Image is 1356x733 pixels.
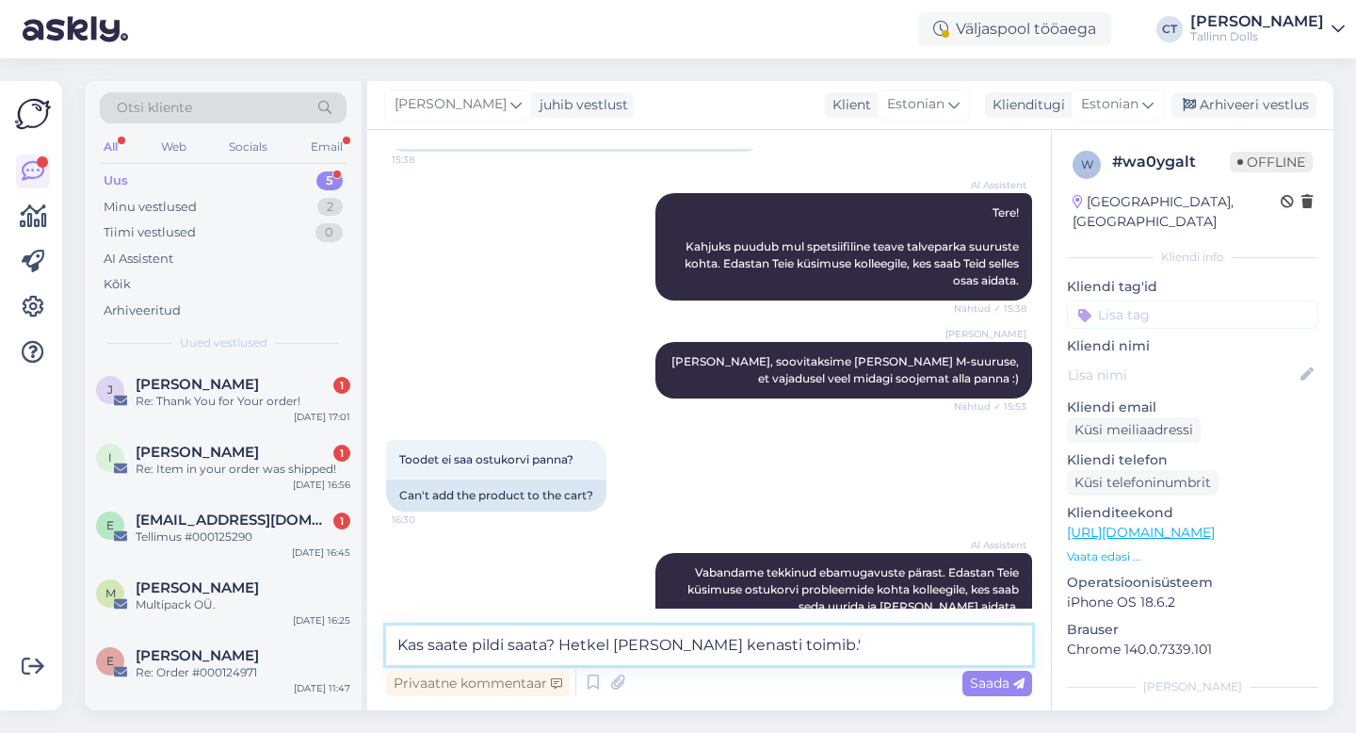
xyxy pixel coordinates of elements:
[294,410,350,424] div: [DATE] 17:01
[1067,336,1318,356] p: Kliendi nimi
[1081,157,1093,171] span: w
[136,647,259,664] span: Elo Saar
[333,513,350,529] div: 1
[1073,192,1281,232] div: [GEOGRAPHIC_DATA], [GEOGRAPHIC_DATA]
[825,95,871,115] div: Klient
[1067,593,1318,612] p: iPhone OS 18.6.2
[1067,524,1215,541] a: [URL][DOMAIN_NAME]
[954,399,1026,414] span: Nähtud ✓ 15:53
[136,376,259,393] span: Jaanika Seli
[1112,151,1230,173] div: # wa0ygalt
[1067,503,1318,523] p: Klienditeekond
[1067,707,1318,726] p: Märkmed
[106,654,114,668] span: E
[1067,450,1318,470] p: Kliendi telefon
[180,334,267,351] span: Uued vestlused
[104,301,181,320] div: Arhiveeritud
[1067,678,1318,695] div: [PERSON_NAME]
[1067,573,1318,593] p: Operatsioonisüsteem
[333,445,350,462] div: 1
[100,135,121,159] div: All
[136,596,350,613] div: Multipack OÜ.
[1081,94,1138,115] span: Estonian
[104,198,197,217] div: Minu vestlused
[294,681,350,695] div: [DATE] 11:47
[1190,14,1345,44] a: [PERSON_NAME]Tallinn Dolls
[108,450,112,464] span: I
[1067,249,1318,266] div: Kliendi info
[104,250,173,269] div: AI Assistent
[292,546,350,560] div: [DATE] 16:45
[1190,29,1324,44] div: Tallinn Dolls
[316,171,343,190] div: 5
[1156,16,1183,42] div: CT
[307,135,347,159] div: Email
[1067,398,1318,417] p: Kliendi email
[956,178,1026,192] span: AI Assistent
[1230,152,1313,172] span: Offline
[136,512,331,529] span: elsbetv@gmail.com
[970,675,1025,692] span: Saada
[107,383,113,397] span: J
[918,12,1111,46] div: Väljaspool tööaega
[104,223,196,242] div: Tiimi vestlused
[399,452,573,466] span: Toodet ei saa ostukorvi panna?
[136,393,350,410] div: Re: Thank You for Your order!
[386,626,1032,665] textarea: Kas saate pildi saata? Hetkel [PERSON_NAME] kenasti toimib.'
[386,480,606,512] div: Can't add the product to the cart?
[392,153,462,167] span: 15:38
[392,513,462,527] span: 16:30
[1067,277,1318,297] p: Kliendi tag'id
[887,94,944,115] span: Estonian
[315,223,343,242] div: 0
[104,171,128,190] div: Uus
[1067,620,1318,640] p: Brauser
[671,354,1022,385] span: [PERSON_NAME], soovitaksime [PERSON_NAME] M-suuruse, et vajadusel veel midagi soojemat alla panna :)
[532,95,628,115] div: juhib vestlust
[117,98,192,118] span: Otsi kliente
[136,461,350,478] div: Re: Item in your order was shipped!
[685,205,1022,287] span: Tere! Kahjuks puudub mul spetsiifiline teave talveparka suuruste kohta. Edastan Teie küsimuse kol...
[105,586,116,600] span: M
[15,96,51,132] img: Askly Logo
[293,478,350,492] div: [DATE] 16:56
[317,198,343,217] div: 2
[136,579,259,596] span: Marina Semjonova
[293,613,350,627] div: [DATE] 16:25
[1190,14,1324,29] div: [PERSON_NAME]
[1067,470,1219,496] div: Küsi telefoninumbrit
[1067,640,1318,660] p: Chrome 140.0.7339.101
[954,301,1026,316] span: Nähtud ✓ 15:38
[136,664,350,681] div: Re: Order #000124971
[136,529,350,546] div: Tellimus #000125290
[985,95,1065,115] div: Klienditugi
[687,565,1022,613] span: Vabandame tekkinud ebamugavuste pärast. Edastan Teie küsimuse ostukorvi probleemide kohta kolleeg...
[1171,92,1316,118] div: Arhiveeri vestlus
[395,94,507,115] span: [PERSON_NAME]
[1067,548,1318,565] p: Vaata edasi ...
[1067,301,1318,329] input: Lisa tag
[136,444,259,461] span: Iveta Tomera
[225,135,271,159] div: Socials
[956,538,1026,552] span: AI Assistent
[945,327,1026,341] span: [PERSON_NAME]
[333,377,350,394] div: 1
[157,135,190,159] div: Web
[1068,365,1297,385] input: Lisa nimi
[1067,417,1201,443] div: Küsi meiliaadressi
[104,275,131,294] div: Kõik
[386,671,570,696] div: Privaatne kommentaar
[106,518,114,532] span: e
